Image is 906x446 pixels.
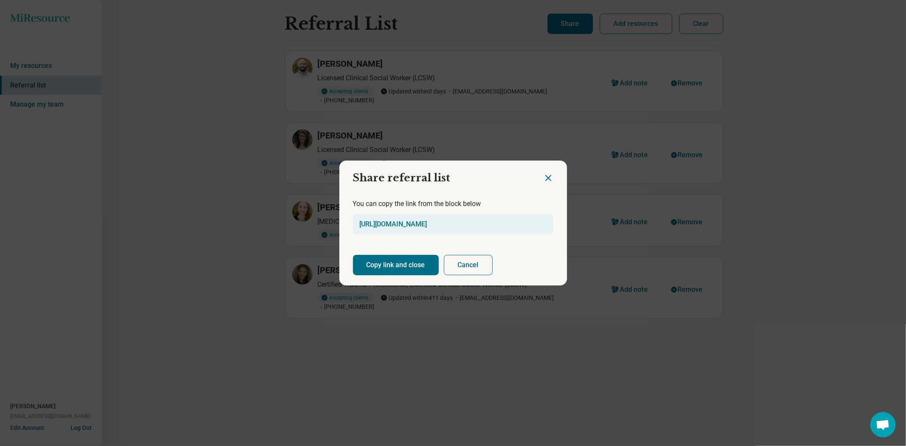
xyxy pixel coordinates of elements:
button: Cancel [444,255,493,275]
h2: Share referral list [339,161,543,189]
a: [URL][DOMAIN_NAME] [360,220,427,228]
button: Close dialog [543,173,553,183]
p: You can copy the link from the block below [353,199,553,209]
button: Copy link and close [353,255,439,275]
